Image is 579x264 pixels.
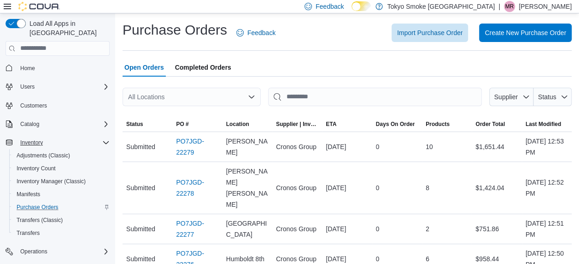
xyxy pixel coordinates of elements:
a: Customers [17,100,51,111]
span: 8 [426,182,429,193]
button: Operations [17,246,51,257]
span: Customers [17,100,110,111]
button: Open list of options [248,93,255,101]
button: Catalog [2,118,113,131]
span: MR [505,1,514,12]
div: Cronos Group [272,179,322,197]
div: [DATE] [322,179,372,197]
button: Inventory [2,136,113,149]
span: Adjustments (Classic) [13,150,110,161]
span: Products [426,120,450,128]
span: Transfers [13,228,110,239]
button: Inventory [17,137,47,148]
button: Transfers [9,227,113,240]
span: Open Orders [124,58,164,77]
span: Home [20,65,35,72]
a: Purchase Orders [13,202,62,213]
span: Users [20,83,35,90]
button: Users [2,80,113,93]
button: Manifests [9,188,113,201]
span: Purchase Orders [17,204,58,211]
button: Status [123,117,172,132]
button: Create New Purchase Order [479,24,572,42]
span: Days On Order [376,120,415,128]
span: Transfers [17,229,40,237]
a: Transfers (Classic) [13,215,66,226]
a: Inventory Count [13,163,59,174]
span: Inventory [20,139,43,146]
span: 0 [376,182,380,193]
button: Inventory Manager (Classic) [9,175,113,188]
a: Adjustments (Classic) [13,150,74,161]
span: Submitted [126,182,155,193]
span: Inventory Count [17,165,56,172]
button: Order Total [472,117,521,132]
div: [DATE] [322,220,372,238]
img: Cova [18,2,60,11]
span: Inventory Manager (Classic) [13,176,110,187]
p: [PERSON_NAME] [519,1,572,12]
span: Supplier | Invoice Number [276,120,318,128]
a: Manifests [13,189,44,200]
span: Last Modified [526,120,561,128]
a: PO7JGD-22277 [176,218,218,240]
button: Status [533,88,572,106]
span: 2 [426,223,429,234]
span: Adjustments (Classic) [17,152,70,159]
input: Dark Mode [351,1,371,11]
a: Feedback [233,24,279,42]
span: Manifests [13,189,110,200]
span: PO # [176,120,188,128]
span: Feedback [247,28,275,37]
span: Users [17,81,110,92]
button: Operations [2,245,113,258]
button: Adjustments (Classic) [9,149,113,162]
span: Create New Purchase Order [485,28,566,37]
span: Manifests [17,191,40,198]
button: ETA [322,117,372,132]
span: Submitted [126,141,155,152]
div: Cronos Group [272,138,322,156]
span: Status [538,93,556,101]
span: Operations [20,248,47,255]
span: ETA [326,120,336,128]
span: Status [126,120,143,128]
span: Catalog [17,119,110,130]
button: Purchase Orders [9,201,113,214]
span: [PERSON_NAME] [226,136,269,158]
span: Order Total [475,120,505,128]
span: Inventory Manager (Classic) [17,178,86,185]
a: PO7JGD-22279 [176,136,218,158]
div: $1,424.04 [472,179,521,197]
span: Feedback [316,2,344,11]
span: 0 [376,141,380,152]
span: Catalog [20,120,39,128]
input: This is a search bar. After typing your query, hit enter to filter the results lower in the page. [268,88,482,106]
button: Days On Order [372,117,422,132]
h1: Purchase Orders [123,21,227,39]
span: Home [17,62,110,74]
button: Transfers (Classic) [9,214,113,227]
a: PO7JGD-22278 [176,177,218,199]
button: PO # [172,117,222,132]
button: Import Purchase Order [392,24,468,42]
div: Cronos Group [272,220,322,238]
span: Completed Orders [175,58,231,77]
div: [DATE] 12:51 PM [522,214,572,244]
p: Tokyo Smoke [GEOGRAPHIC_DATA] [387,1,495,12]
span: Transfers (Classic) [13,215,110,226]
span: Submitted [126,223,155,234]
span: Import Purchase Order [397,28,462,37]
div: Location [226,120,249,128]
button: Supplier | Invoice Number [272,117,322,132]
button: Supplier [489,88,533,106]
div: $751.86 [472,220,521,238]
div: $1,651.44 [472,138,521,156]
button: Location [222,117,272,132]
span: 0 [376,223,380,234]
button: Users [17,81,38,92]
a: Transfers [13,228,43,239]
span: Inventory Count [13,163,110,174]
